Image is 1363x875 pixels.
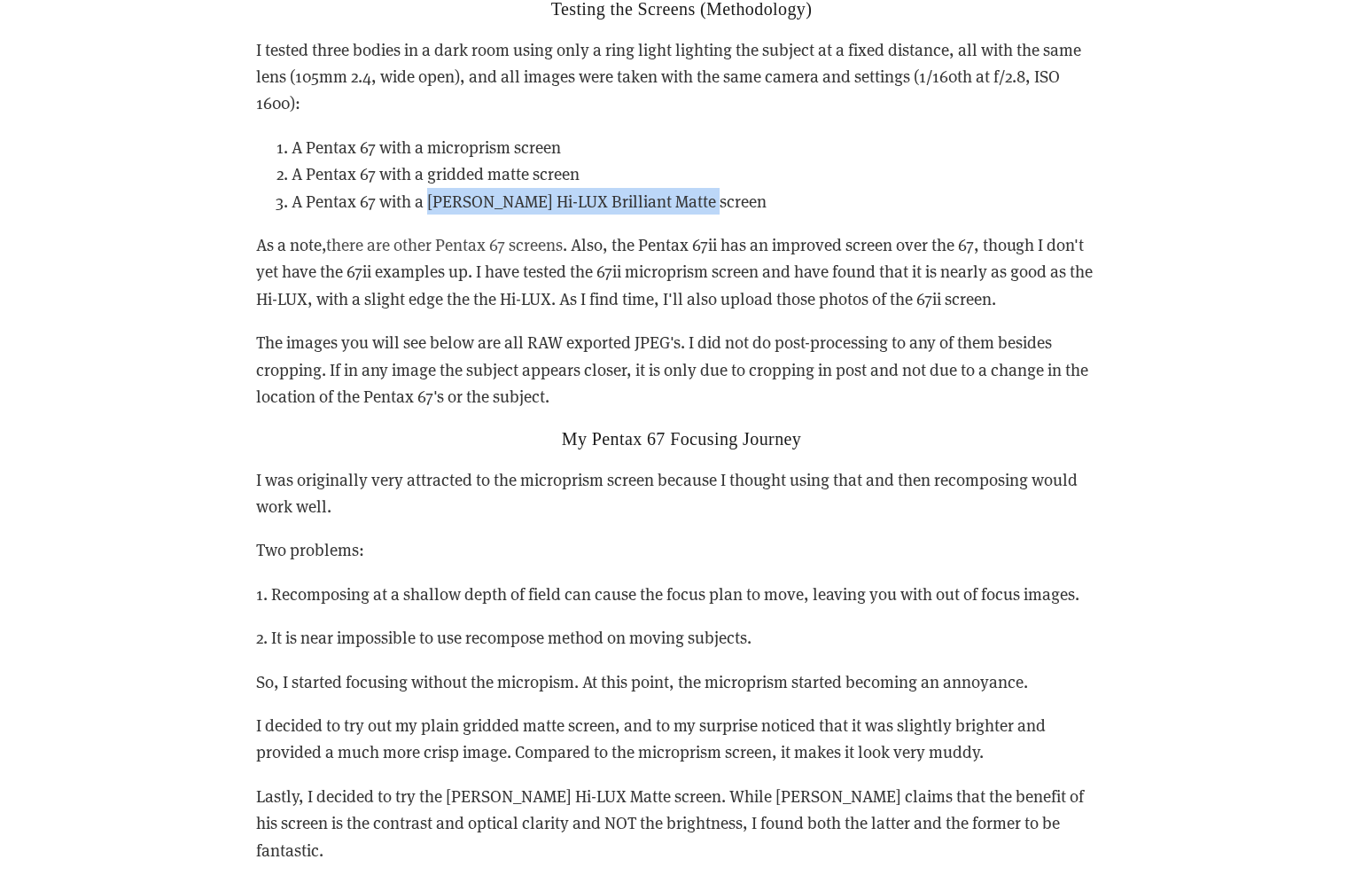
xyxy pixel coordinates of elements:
[256,581,1107,607] p: 1. Recomposing at a shallow depth of field can cause the focus plan to move, leaving you with out...
[256,36,1107,117] p: I tested three bodies in a dark room using only a ring light lighting the subject at a fixed dist...
[292,188,1107,215] li: A Pentax 67 with a [PERSON_NAME] Hi-LUX Brilliant Matte screen
[256,428,1107,449] h2: My Pentax 67 Focusing Journey
[256,783,1107,863] p: Lastly, I decided to try the [PERSON_NAME] Hi-LUX Matte screen. While [PERSON_NAME] claims that t...
[256,329,1107,410] p: The images you will see below are all RAW exported JPEG's. I did not do post-processing to any of...
[256,466,1107,520] p: I was originally very attracted to the microprism screen because I thought using that and then re...
[256,624,1107,651] p: 2. It is near impossible to use recompose method on moving subjects.
[292,160,1107,187] li: A Pentax 67 with a gridded matte screen
[292,134,1107,160] li: A Pentax 67 with a microprism screen
[256,668,1107,695] p: So, I started focusing without the micropism. At this point, the microprism started becoming an a...
[256,712,1107,766] p: I decided to try out my plain gridded matte screen, and to my surprise noticed that it was slight...
[256,536,1107,563] p: Two problems:
[326,233,563,255] a: there are other Pentax 67 screens
[256,231,1107,312] p: As a note, . Also, the Pentax 67ii has an improved screen over the 67, though I don't yet have th...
